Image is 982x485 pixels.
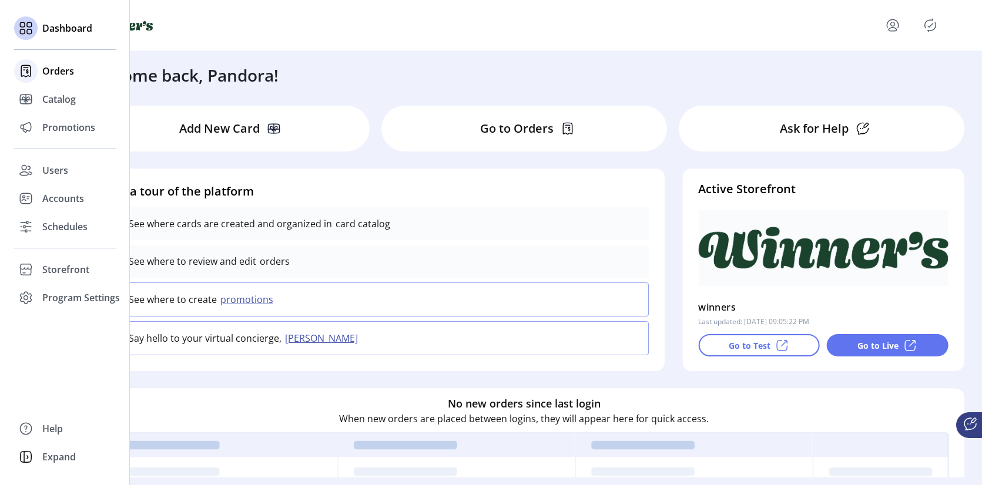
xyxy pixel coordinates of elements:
[480,120,554,137] p: Go to Orders
[698,298,736,316] p: winners
[100,183,649,200] h4: Take a tour of the platform
[332,217,390,231] p: card catalog
[869,11,921,39] button: menu
[129,254,256,268] p: See where to review and edit
[42,450,76,464] span: Expand
[42,120,95,134] span: Promotions
[42,92,76,106] span: Catalog
[698,180,948,198] h4: Active Storefront
[42,262,89,277] span: Storefront
[42,21,92,35] span: Dashboard
[780,120,849,137] p: Ask for Help
[42,422,63,436] span: Help
[179,120,260,137] p: Add New Card
[42,163,68,177] span: Users
[921,16,940,35] button: Publisher Panel
[85,63,279,87] h3: Welcome back, Pandora!
[42,64,74,78] span: Orders
[129,217,332,231] p: See where cards are created and organized in
[42,220,88,234] span: Schedules
[256,254,290,268] p: orders
[339,412,709,426] p: When new orders are placed between logins, they will appear here for quick access.
[217,292,280,307] button: promotions
[129,331,281,345] p: Say hello to your virtual concierge,
[448,396,601,412] h6: No new orders since last login
[729,339,770,352] p: Go to Test
[857,339,899,352] p: Go to Live
[42,191,84,206] span: Accounts
[281,331,365,345] button: [PERSON_NAME]
[42,291,120,305] span: Program Settings
[129,292,217,307] p: See where to create
[698,316,809,327] p: Last updated: [DATE] 09:05:22 PM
